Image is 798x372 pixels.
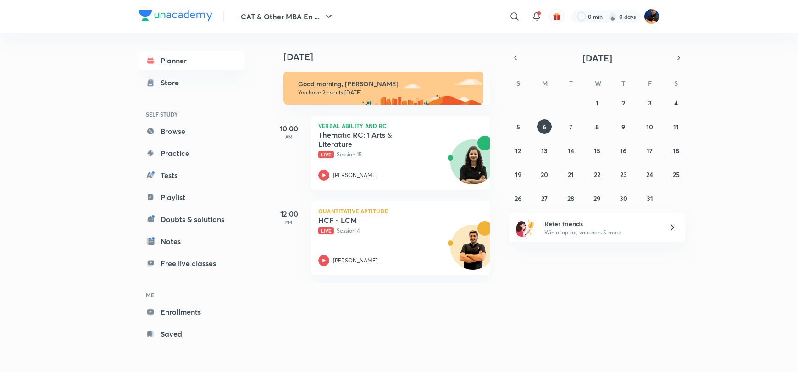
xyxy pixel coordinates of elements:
[621,79,625,88] abbr: Thursday
[568,146,574,155] abbr: October 14, 2025
[139,10,212,23] a: Company Logo
[235,7,340,26] button: CAT & Other MBA En ...
[616,143,631,158] button: October 16, 2025
[298,80,475,88] h6: Good morning, [PERSON_NAME]
[643,119,657,134] button: October 10, 2025
[318,123,482,128] p: Verbal Ability and RC
[139,303,245,321] a: Enrollments
[596,99,598,107] abbr: October 1, 2025
[674,79,678,88] abbr: Saturday
[139,232,245,250] a: Notes
[669,167,683,182] button: October 25, 2025
[139,122,245,140] a: Browse
[318,151,334,158] span: Live
[139,188,245,206] a: Playlist
[139,325,245,343] a: Saved
[543,122,546,131] abbr: October 6, 2025
[333,171,377,179] p: [PERSON_NAME]
[622,99,625,107] abbr: October 2, 2025
[616,167,631,182] button: October 23, 2025
[674,99,678,107] abbr: October 4, 2025
[318,130,432,149] h5: Thematic RC: 1 Arts & Literature
[511,167,526,182] button: October 19, 2025
[139,166,245,184] a: Tests
[139,73,245,92] a: Store
[564,167,578,182] button: October 21, 2025
[620,170,627,179] abbr: October 23, 2025
[541,146,548,155] abbr: October 13, 2025
[333,256,377,265] p: [PERSON_NAME]
[644,9,659,24] img: Saral Nashier
[590,191,604,205] button: October 29, 2025
[511,143,526,158] button: October 12, 2025
[716,336,788,362] iframe: Help widget launcher
[594,146,600,155] abbr: October 15, 2025
[298,89,475,96] p: You have 2 events [DATE]
[569,79,573,88] abbr: Tuesday
[516,79,520,88] abbr: Sunday
[673,146,679,155] abbr: October 18, 2025
[590,119,604,134] button: October 8, 2025
[542,79,548,88] abbr: Monday
[283,72,483,105] img: morning
[318,227,462,235] p: Session 4
[537,167,552,182] button: October 20, 2025
[593,194,600,203] abbr: October 29, 2025
[318,227,334,234] span: Live
[544,228,657,237] p: Win a laptop, vouchers & more
[515,170,521,179] abbr: October 19, 2025
[673,170,680,179] abbr: October 25, 2025
[516,122,520,131] abbr: October 5, 2025
[648,99,652,107] abbr: October 3, 2025
[669,143,683,158] button: October 18, 2025
[318,216,432,225] h5: HCF - LCM
[318,150,462,159] p: Session 15
[590,167,604,182] button: October 22, 2025
[595,79,601,88] abbr: Wednesday
[139,51,245,70] a: Planner
[569,122,572,131] abbr: October 7, 2025
[271,219,307,225] p: PM
[451,230,495,274] img: Avatar
[582,52,612,64] span: [DATE]
[139,10,212,21] img: Company Logo
[669,119,683,134] button: October 11, 2025
[647,146,653,155] abbr: October 17, 2025
[643,191,657,205] button: October 31, 2025
[544,219,657,228] h6: Refer friends
[515,194,521,203] abbr: October 26, 2025
[568,170,574,179] abbr: October 21, 2025
[451,144,495,189] img: Avatar
[594,170,600,179] abbr: October 22, 2025
[590,95,604,110] button: October 1, 2025
[616,95,631,110] button: October 2, 2025
[271,123,307,134] h5: 10:00
[537,119,552,134] button: October 6, 2025
[590,143,604,158] button: October 15, 2025
[616,191,631,205] button: October 30, 2025
[564,191,578,205] button: October 28, 2025
[616,119,631,134] button: October 9, 2025
[161,77,184,88] div: Store
[620,146,626,155] abbr: October 16, 2025
[643,95,657,110] button: October 3, 2025
[271,134,307,139] p: AM
[511,191,526,205] button: October 26, 2025
[608,12,617,21] img: streak
[283,51,499,62] h4: [DATE]
[620,194,627,203] abbr: October 30, 2025
[139,106,245,122] h6: SELF STUDY
[522,51,672,64] button: [DATE]
[564,143,578,158] button: October 14, 2025
[646,122,653,131] abbr: October 10, 2025
[271,208,307,219] h5: 12:00
[537,143,552,158] button: October 13, 2025
[646,170,653,179] abbr: October 24, 2025
[515,146,521,155] abbr: October 12, 2025
[669,95,683,110] button: October 4, 2025
[673,122,679,131] abbr: October 11, 2025
[139,144,245,162] a: Practice
[541,194,548,203] abbr: October 27, 2025
[537,191,552,205] button: October 27, 2025
[511,119,526,134] button: October 5, 2025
